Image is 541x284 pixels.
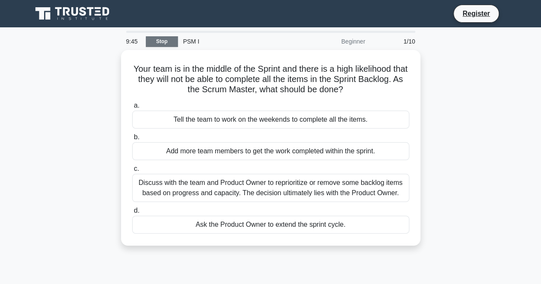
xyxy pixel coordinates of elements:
span: d. [134,207,139,214]
a: Stop [146,36,178,47]
div: PSM I [178,33,296,50]
div: 9:45 [121,33,146,50]
div: Tell the team to work on the weekends to complete all the items. [132,111,409,129]
span: b. [134,133,139,141]
div: 1/10 [370,33,420,50]
div: Ask the Product Owner to extend the sprint cycle. [132,216,409,234]
div: Discuss with the team and Product Owner to reprioritize or remove some backlog items based on pro... [132,174,409,202]
span: c. [134,165,139,172]
h5: Your team is in the middle of the Sprint and there is a high likelihood that they will not be abl... [131,64,410,95]
div: Add more team members to get the work completed within the sprint. [132,142,409,160]
span: a. [134,102,139,109]
div: Beginner [296,33,370,50]
a: Register [457,8,495,19]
